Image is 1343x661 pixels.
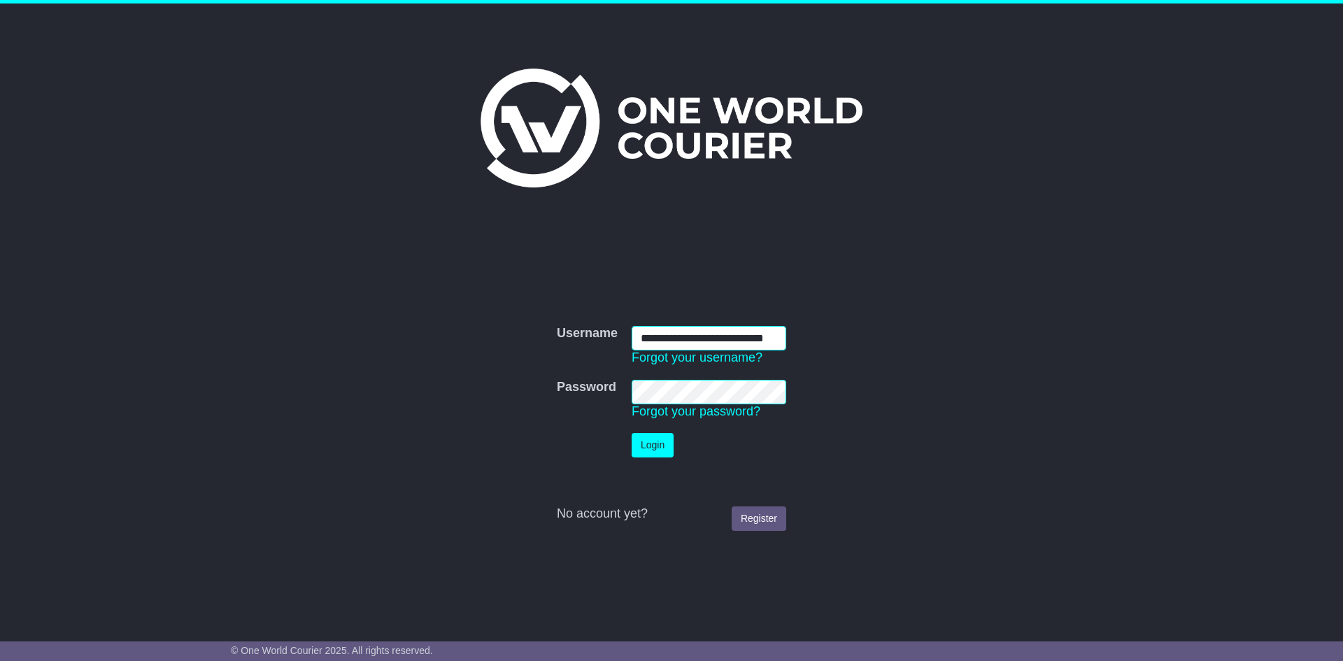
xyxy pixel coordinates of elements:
[632,350,762,364] a: Forgot your username?
[732,506,786,531] a: Register
[557,380,616,395] label: Password
[632,404,760,418] a: Forgot your password?
[231,645,433,656] span: © One World Courier 2025. All rights reserved.
[481,69,862,187] img: One World
[632,433,674,457] button: Login
[557,506,786,522] div: No account yet?
[557,326,618,341] label: Username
